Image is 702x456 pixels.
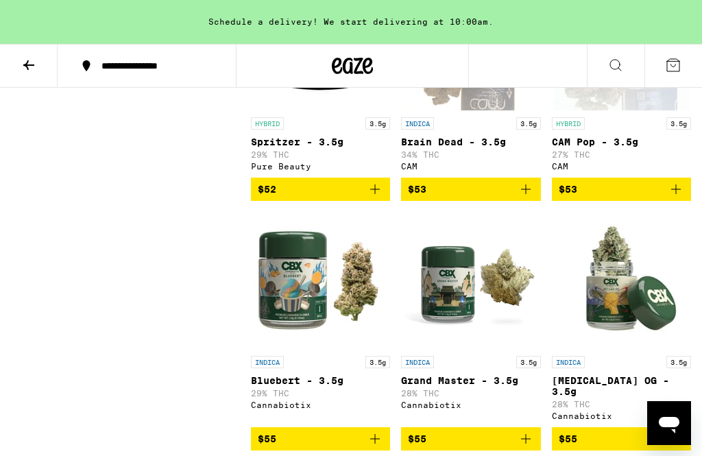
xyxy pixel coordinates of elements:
[401,356,434,368] p: INDICA
[408,433,426,444] span: $55
[251,389,390,398] p: 29% THC
[401,150,540,159] p: 34% THC
[516,356,541,368] p: 3.5g
[251,162,390,171] div: Pure Beauty
[552,212,691,427] a: Open page for Jet Lag OG - 3.5g from Cannabiotix
[251,178,390,201] button: Add to bag
[552,162,691,171] div: CAM
[401,162,540,171] div: CAM
[258,433,276,444] span: $55
[251,427,390,451] button: Add to bag
[401,212,540,427] a: Open page for Grand Master - 3.5g from Cannabiotix
[365,356,390,368] p: 3.5g
[552,136,691,147] p: CAM Pop - 3.5g
[552,178,691,201] button: Add to bag
[251,400,390,409] div: Cannabiotix
[559,433,577,444] span: $55
[365,117,390,130] p: 3.5g
[251,212,390,427] a: Open page for Bluebert - 3.5g from Cannabiotix
[401,117,434,130] p: INDICA
[401,400,540,409] div: Cannabiotix
[408,184,426,195] span: $53
[552,375,691,397] p: [MEDICAL_DATA] OG - 3.5g
[553,212,690,349] img: Cannabiotix - Jet Lag OG - 3.5g
[552,356,585,368] p: INDICA
[402,212,540,349] img: Cannabiotix - Grand Master - 3.5g
[516,117,541,130] p: 3.5g
[251,136,390,147] p: Spritzer - 3.5g
[401,136,540,147] p: Brain Dead - 3.5g
[251,150,390,159] p: 29% THC
[552,427,691,451] button: Add to bag
[552,400,691,409] p: 28% THC
[401,427,540,451] button: Add to bag
[252,212,389,349] img: Cannabiotix - Bluebert - 3.5g
[251,117,284,130] p: HYBRID
[251,375,390,386] p: Bluebert - 3.5g
[666,117,691,130] p: 3.5g
[552,117,585,130] p: HYBRID
[647,401,691,445] iframe: Button to launch messaging window
[401,389,540,398] p: 28% THC
[666,356,691,368] p: 3.5g
[251,356,284,368] p: INDICA
[559,184,577,195] span: $53
[258,184,276,195] span: $52
[552,150,691,159] p: 27% THC
[401,178,540,201] button: Add to bag
[552,411,691,420] div: Cannabiotix
[401,375,540,386] p: Grand Master - 3.5g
